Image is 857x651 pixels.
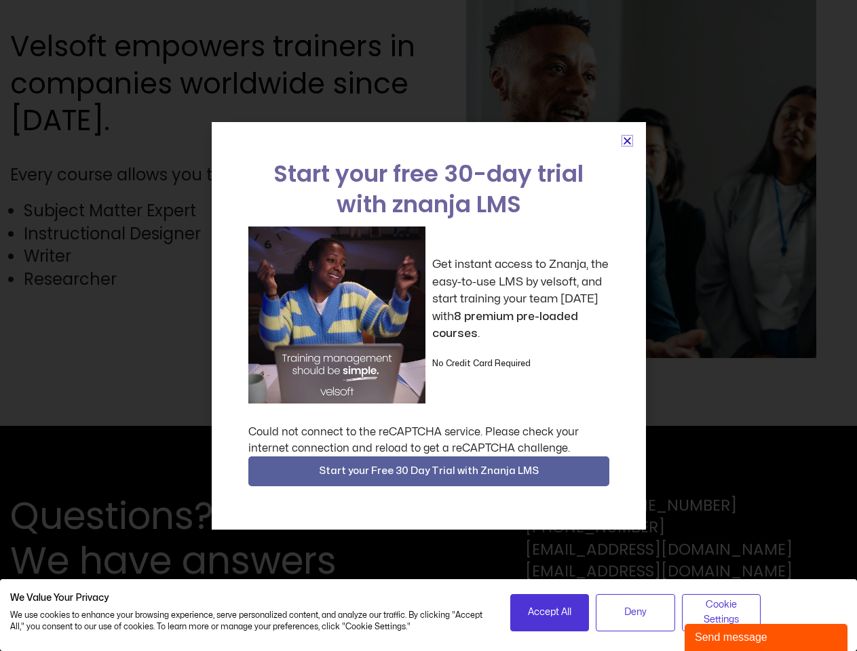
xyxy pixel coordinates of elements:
button: Deny all cookies [596,594,675,631]
span: Cookie Settings [691,597,753,628]
button: Accept all cookies [510,594,590,631]
img: a woman sitting at her laptop dancing [248,226,425,403]
p: We use cookies to enhance your browsing experience, serve personalized content, and analyze our t... [10,610,490,633]
p: Get instant access to Znanja, the easy-to-use LMS by velsoft, and start training your team [DATE]... [432,256,609,342]
iframe: chat widget [685,621,850,651]
a: Close [622,136,632,146]
span: Accept All [528,605,571,620]
h2: Start your free 30-day trial with znanja LMS [248,159,609,220]
h2: We Value Your Privacy [10,592,490,604]
strong: No Credit Card Required [432,359,531,368]
strong: 8 premium pre-loaded courses [432,311,578,340]
button: Adjust cookie preferences [682,594,761,631]
button: Start your Free 30 Day Trial with Znanja LMS [248,456,609,486]
span: Deny [624,605,647,620]
div: Could not connect to the reCAPTCHA service. Please check your internet connection and reload to g... [248,424,609,456]
span: Start your Free 30 Day Trial with Znanja LMS [319,463,539,479]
